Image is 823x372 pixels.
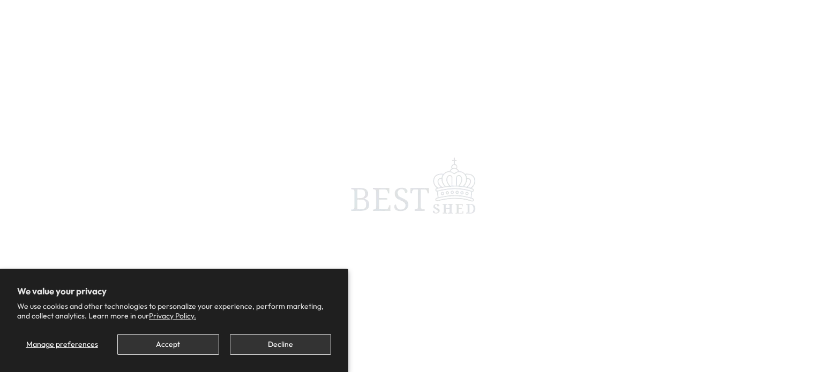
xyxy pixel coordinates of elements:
[17,334,107,355] button: Manage preferences
[26,339,98,349] span: Manage preferences
[230,334,331,355] button: Decline
[17,301,331,321] p: We use cookies and other technologies to personalize your experience, perform marketing, and coll...
[149,311,196,321] a: Privacy Policy.
[117,334,219,355] button: Accept
[17,286,331,297] h2: We value your privacy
